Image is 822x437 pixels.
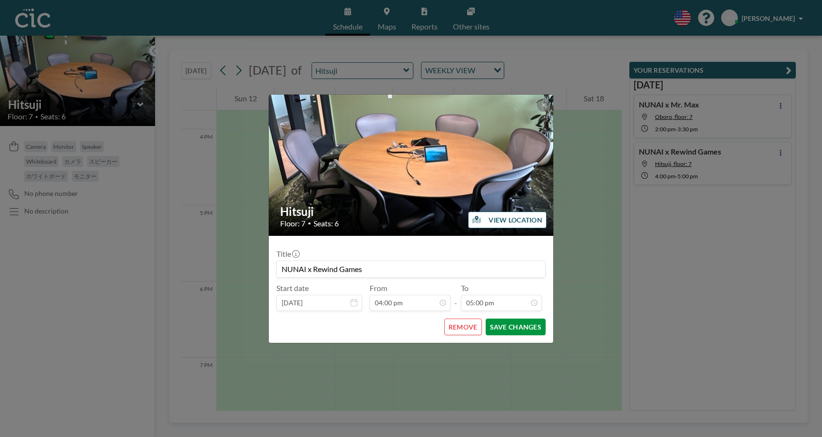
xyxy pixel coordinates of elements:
[454,287,457,308] span: -
[486,319,546,335] button: SAVE CHANGES
[444,319,482,335] button: REMOVE
[461,283,469,293] label: To
[269,58,554,272] img: 537.jpeg
[277,261,545,277] input: (No title)
[468,212,547,228] button: VIEW LOCATION
[370,283,387,293] label: From
[280,204,543,219] h2: Hitsuji
[313,219,339,228] span: Seats: 6
[280,219,305,228] span: Floor: 7
[276,249,299,259] label: Title
[308,220,311,227] span: •
[276,283,309,293] label: Start date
